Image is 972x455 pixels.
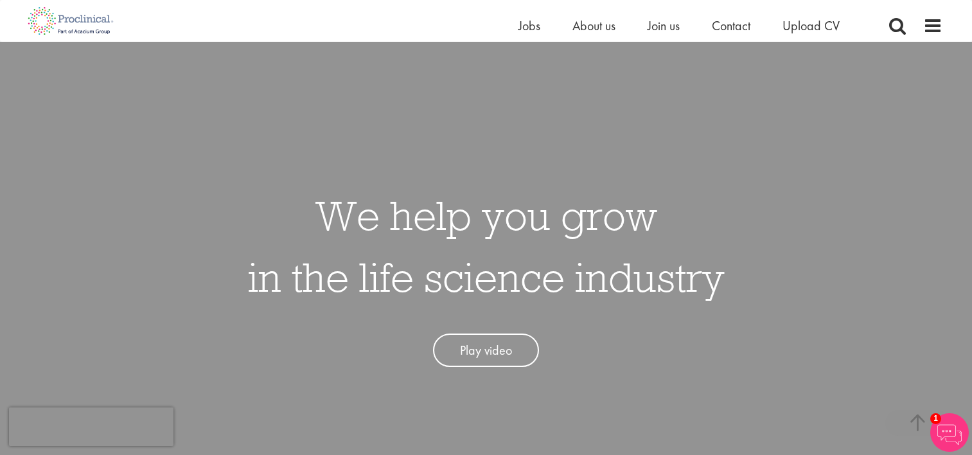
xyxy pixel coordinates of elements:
a: Join us [648,17,680,34]
a: Play video [433,334,539,368]
img: Chatbot [930,413,969,452]
a: Contact [712,17,750,34]
a: Jobs [518,17,540,34]
h1: We help you grow in the life science industry [248,184,725,308]
span: 1 [930,413,941,424]
a: About us [572,17,615,34]
a: Upload CV [782,17,840,34]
